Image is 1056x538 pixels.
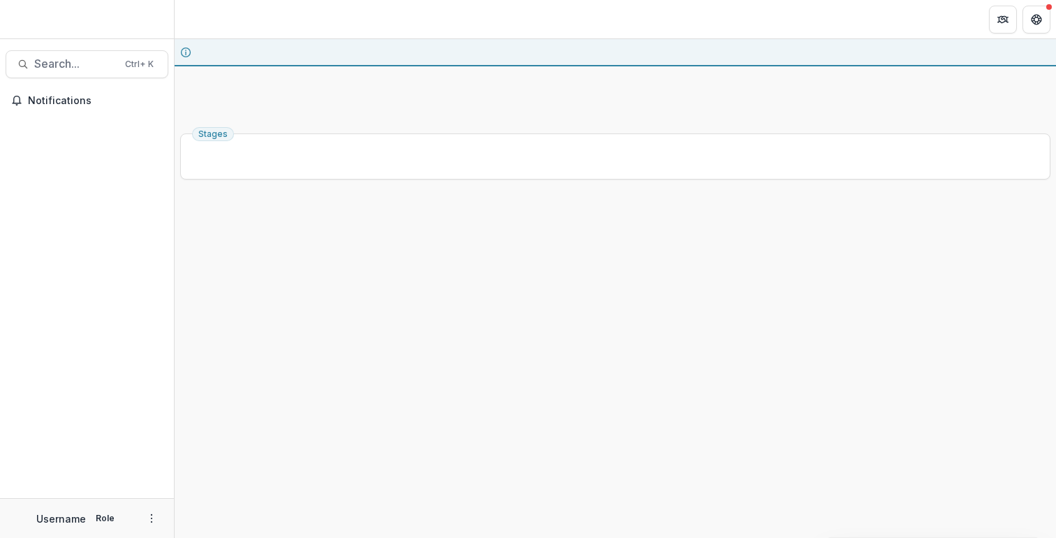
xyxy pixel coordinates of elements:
[122,57,156,72] div: Ctrl + K
[34,57,117,71] span: Search...
[1022,6,1050,34] button: Get Help
[28,95,163,107] span: Notifications
[6,50,168,78] button: Search...
[989,6,1017,34] button: Partners
[91,512,119,525] p: Role
[36,511,86,526] p: Username
[6,89,168,112] button: Notifications
[198,129,228,139] span: Stages
[143,510,160,527] button: More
